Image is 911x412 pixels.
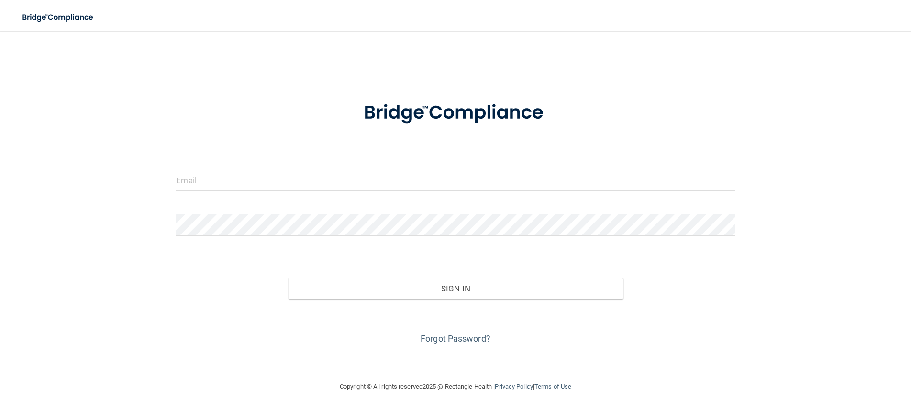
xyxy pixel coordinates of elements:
[14,8,102,27] img: bridge_compliance_login_screen.278c3ca4.svg
[421,334,490,344] a: Forgot Password?
[495,383,533,390] a: Privacy Policy
[534,383,571,390] a: Terms of Use
[281,371,630,402] div: Copyright © All rights reserved 2025 @ Rectangle Health | |
[176,169,734,191] input: Email
[344,88,567,138] img: bridge_compliance_login_screen.278c3ca4.svg
[288,278,623,299] button: Sign In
